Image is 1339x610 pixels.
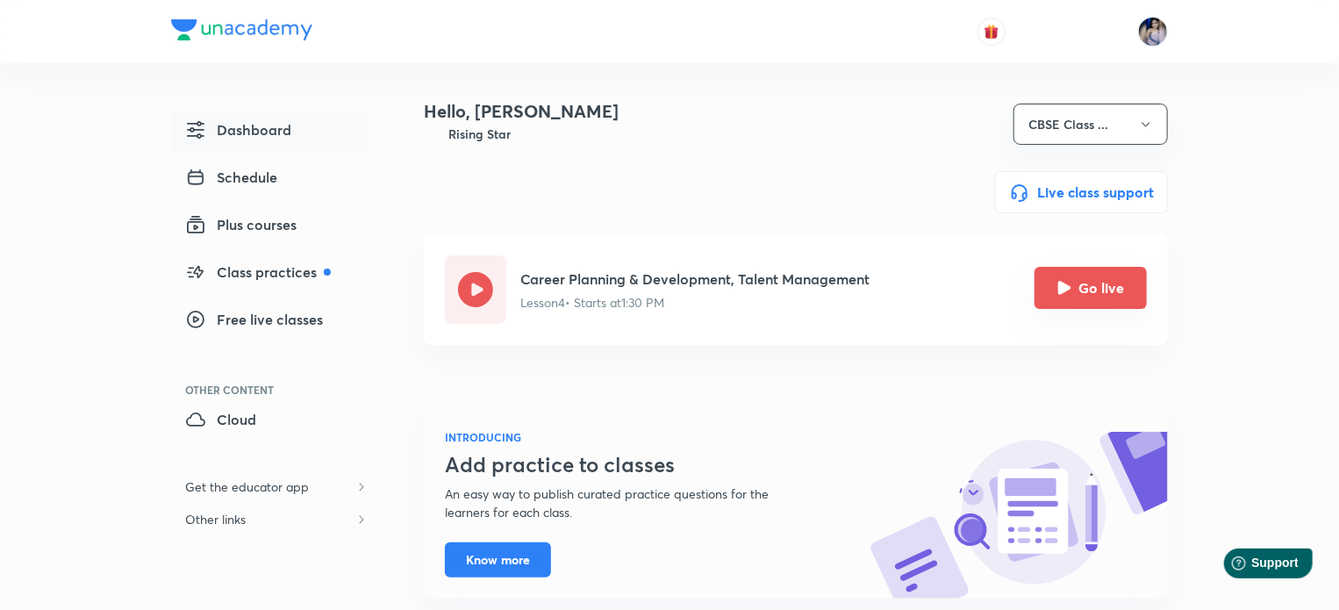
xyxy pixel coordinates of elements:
[171,207,368,248] a: Plus courses
[445,429,812,445] h6: INTRODUCING
[185,384,368,395] div: Other Content
[185,167,277,188] span: Schedule
[1183,542,1320,591] iframe: Help widget launcher
[171,19,312,45] a: Company Logo
[171,255,368,295] a: Class practices
[171,160,368,200] a: Schedule
[185,262,331,283] span: Class practices
[171,112,368,153] a: Dashboard
[185,119,291,140] span: Dashboard
[185,214,297,235] span: Plus courses
[1138,17,1168,47] img: Tanya Gautam
[171,19,312,40] img: Company Logo
[445,452,812,477] h3: Add practice to classes
[185,409,256,430] span: Cloud
[1035,267,1147,309] button: Go live
[171,470,323,503] h6: Get the educator app
[448,125,511,143] h6: Rising Star
[1013,104,1168,145] button: CBSE Class ...
[424,125,441,143] img: Badge
[171,302,368,342] a: Free live classes
[520,293,870,312] p: Lesson 4 • Starts at 1:30 PM
[445,484,812,521] p: An easy way to publish curated practice questions for the learners for each class.
[171,503,260,535] h6: Other links
[424,98,619,125] h4: Hello, [PERSON_NAME]
[171,402,368,442] a: Cloud
[984,24,999,39] img: avatar
[995,171,1168,213] button: Live class support
[870,432,1168,599] img: know-more
[445,542,551,578] button: Know more
[185,309,323,330] span: Free live classes
[977,18,1006,46] button: avatar
[520,269,870,290] h5: Career Planning & Development, Talent Management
